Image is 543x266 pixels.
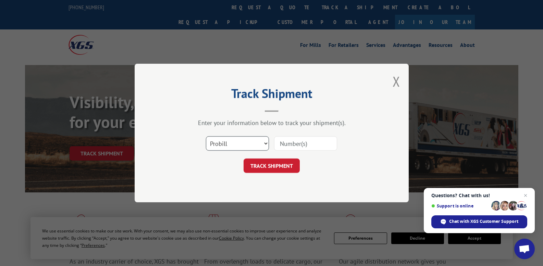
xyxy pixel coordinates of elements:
[274,136,337,151] input: Number(s)
[431,203,489,208] span: Support is online
[431,215,527,228] div: Chat with XGS Customer Support
[449,218,518,225] span: Chat with XGS Customer Support
[431,193,527,198] span: Questions? Chat with us!
[169,119,374,127] div: Enter your information below to track your shipment(s).
[169,89,374,102] h2: Track Shipment
[393,72,400,90] button: Close modal
[244,159,300,173] button: TRACK SHIPMENT
[521,191,530,200] span: Close chat
[514,239,535,259] div: Open chat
